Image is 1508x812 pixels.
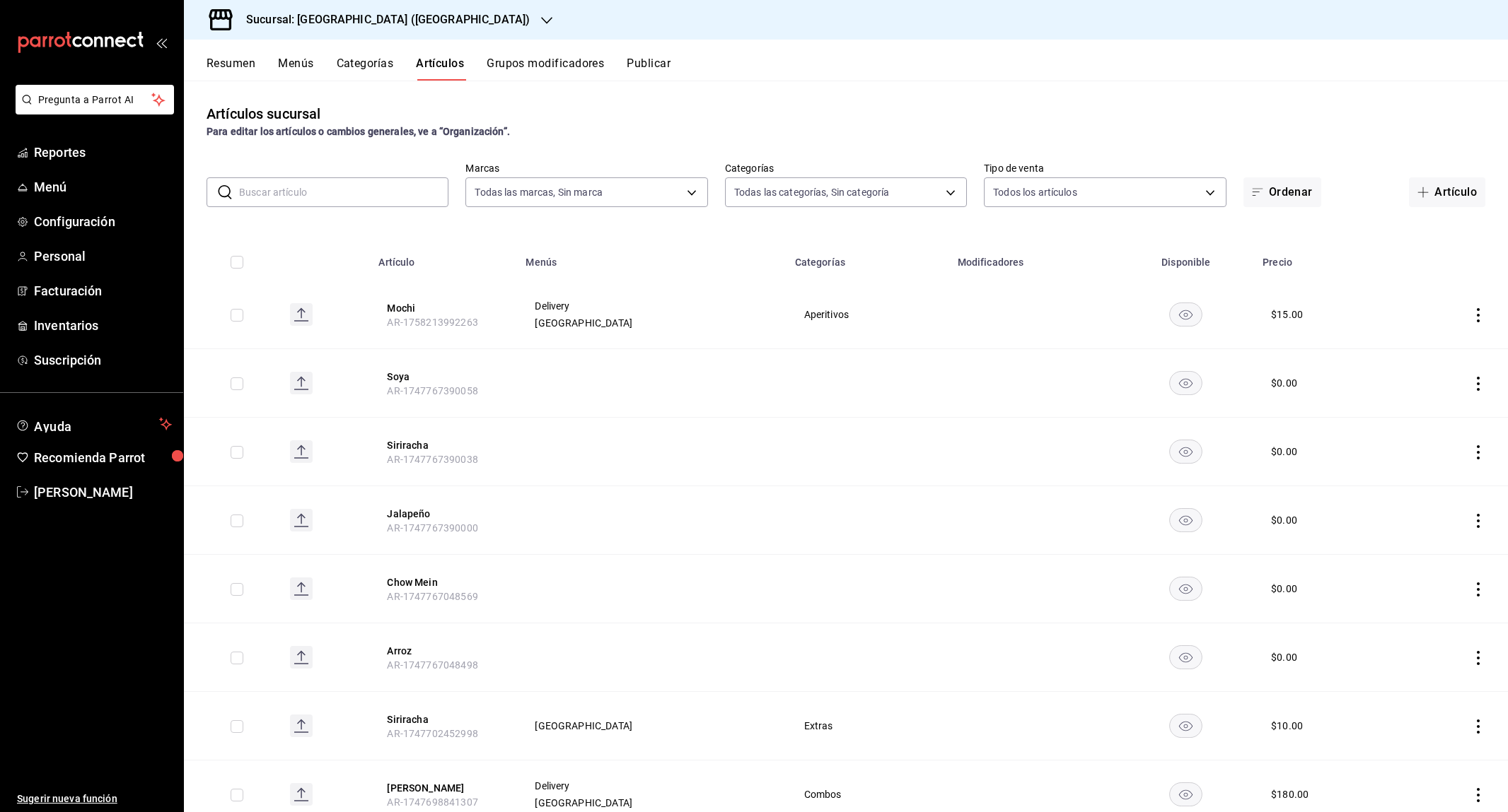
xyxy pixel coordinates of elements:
[535,781,768,791] span: Delivery
[370,235,517,281] th: Artículo
[387,591,477,602] span: AR-1747767048569
[1271,787,1309,801] div: $ 180.00
[34,281,172,300] span: Facturación
[387,644,500,658] button: edit-product-location
[1243,177,1321,207] button: Ordenar
[1254,235,1399,281] th: Precio
[34,483,172,502] span: [PERSON_NAME]
[387,781,500,795] button: edit-product-location
[387,575,500,589] button: edit-product-location
[1169,714,1202,738] button: availability-product
[1471,788,1485,802] button: actions
[1471,377,1485,391] button: actions
[984,163,1226,173] label: Tipo de venta
[10,102,174,117] a: Pregunta a Parrot AI
[387,659,477,671] span: AR-1747767048498
[1169,371,1202,395] button: availability-product
[535,318,768,328] span: [GEOGRAPHIC_DATA]
[34,177,172,196] span: Menú
[535,798,768,808] span: [GEOGRAPHIC_DATA]
[16,85,174,114] button: Pregunta a Parrot AI
[517,235,786,281] th: Menús
[949,235,1118,281] th: Modificadores
[38,93,152,107] span: Pregunta a Parrot AI
[34,448,172,467] span: Recomienda Parrot
[1471,651,1485,665] button: actions
[993,185,1077,199] span: Todos los artículos
[387,796,477,808] span: AR-1747698841307
[1271,445,1297,459] div: $ 0.00
[207,57,255,81] button: Resumen
[207,57,1508,81] div: navigation tabs
[725,163,967,173] label: Categorías
[387,370,500,384] button: edit-product-location
[1471,514,1485,528] button: actions
[387,728,477,739] span: AR-1747702452998
[1169,577,1202,601] button: availability-product
[387,301,500,315] button: edit-product-location
[337,57,394,81] button: Categorías
[1271,376,1297,390] div: $ 0.00
[1118,235,1255,281] th: Disponible
[239,178,448,206] input: Buscar artículo
[734,185,890,199] span: Todas las categorías, Sin categoría
[1271,650,1297,664] div: $ 0.00
[1471,582,1485,596] button: actions
[387,385,477,396] span: AR-1747767390058
[535,301,768,311] span: Delivery
[387,317,477,328] span: AR-1758213992263
[487,57,604,81] button: Grupos modificadores
[1271,307,1303,322] div: $ 15.00
[34,143,172,162] span: Reportes
[34,351,172,370] span: Suscripción
[387,507,500,521] button: edit-product-location
[34,316,172,335] span: Inventarios
[1169,782,1202,806] button: availability-product
[1271,582,1297,596] div: $ 0.00
[34,212,172,231] span: Configuración
[34,416,153,433] span: Ayuda
[34,247,172,266] span: Personal
[416,57,464,81] button: Artículos
[235,11,530,28] h3: Sucursal: [GEOGRAPHIC_DATA] ([GEOGRAPHIC_DATA])
[387,712,500,726] button: edit-product-location
[804,310,932,319] span: Aperitivos
[1409,177,1485,207] button: Artículo
[804,721,932,731] span: Extras
[1169,302,1202,326] button: availability-product
[387,522,477,534] span: AR-1747767390000
[1471,719,1485,734] button: actions
[1471,308,1485,322] button: actions
[207,103,320,124] div: Artículos sucursal
[465,163,707,173] label: Marcas
[1169,440,1202,464] button: availability-product
[535,721,768,731] span: [GEOGRAPHIC_DATA]
[17,792,172,806] span: Sugerir nueva función
[1271,513,1297,527] div: $ 0.00
[1271,719,1303,733] div: $ 10.00
[278,57,313,81] button: Menús
[1169,508,1202,532] button: availability-product
[1169,645,1202,669] button: availability-product
[627,57,671,81] button: Publicar
[156,37,167,48] button: open_drawer_menu
[207,126,510,137] strong: Para editar los artículos o cambios generales, ve a “Organización”.
[387,454,477,465] span: AR-1747767390038
[387,438,500,452] button: edit-product-location
[787,235,949,281] th: Categorías
[475,185,603,199] span: Todas las marcas, Sin marca
[1471,445,1485,459] button: actions
[804,789,932,799] span: Combos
